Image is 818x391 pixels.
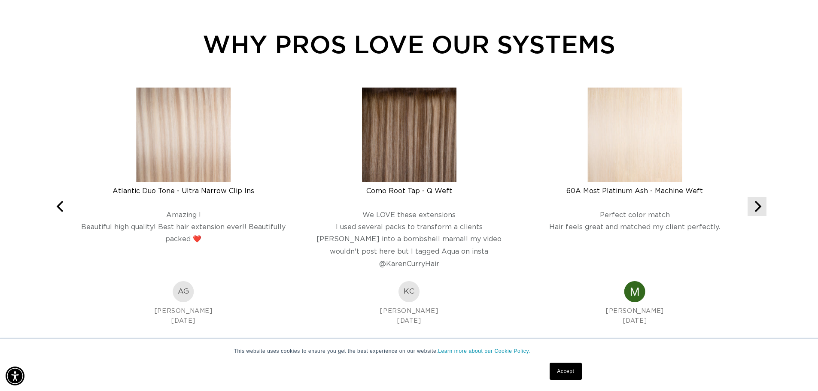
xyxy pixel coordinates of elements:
div: [PERSON_NAME] [529,306,741,316]
a: Atlantic Duo Tone - Ultra Narrow Clip Ins [77,179,289,195]
div: Como Root Tap - Q Weft [303,187,515,195]
div: Amazing ! [77,211,289,219]
div: Perfect color match [529,211,741,219]
img: 60A Most Platinum Ash - Machine Weft [587,88,682,182]
div: [DATE] [303,316,515,326]
img: Anna G. Profile Picture [173,281,194,302]
div: Hair feels great and matched my client perfectly. [529,221,741,281]
button: Next [748,197,766,216]
img: Como Root Tap - Q Weft [362,88,456,182]
p: This website uses cookies to ensure you get the best experience on our website. [234,347,584,355]
div: MH [624,281,645,302]
img: Atlantic Duo Tone - Ultra Narrow Clip Ins [136,88,231,182]
div: Accessibility Menu [6,367,24,385]
div: I used several packs to transform a clients [PERSON_NAME] into a bombshell mama!! my video wouldn... [303,221,515,281]
img: Karen C. Profile Picture [398,281,420,302]
div: [DATE] [529,316,741,326]
div: KC [398,281,420,302]
div: Beautiful high quality! Best hair extension ever!! Beautifully packed ❤️ [77,221,289,281]
div: We LOVE these extensions [303,211,515,219]
div: Atlantic Duo Tone - Ultra Narrow Clip Ins [77,187,289,195]
div: 60A Most Platinum Ash - Machine Weft [529,187,741,195]
a: Accept [550,363,581,380]
div: [PERSON_NAME] [77,306,289,316]
div: WHY PROS LOVE OUR SYSTEMS [52,25,766,63]
iframe: Chat Widget [775,350,818,391]
div: AG [173,281,194,302]
div: [DATE] [77,316,289,326]
div: [PERSON_NAME] [303,306,515,316]
a: Learn more about our Cookie Policy. [438,348,530,354]
img: Myrella H. Profile Picture [624,281,645,302]
button: Previous [52,197,70,216]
